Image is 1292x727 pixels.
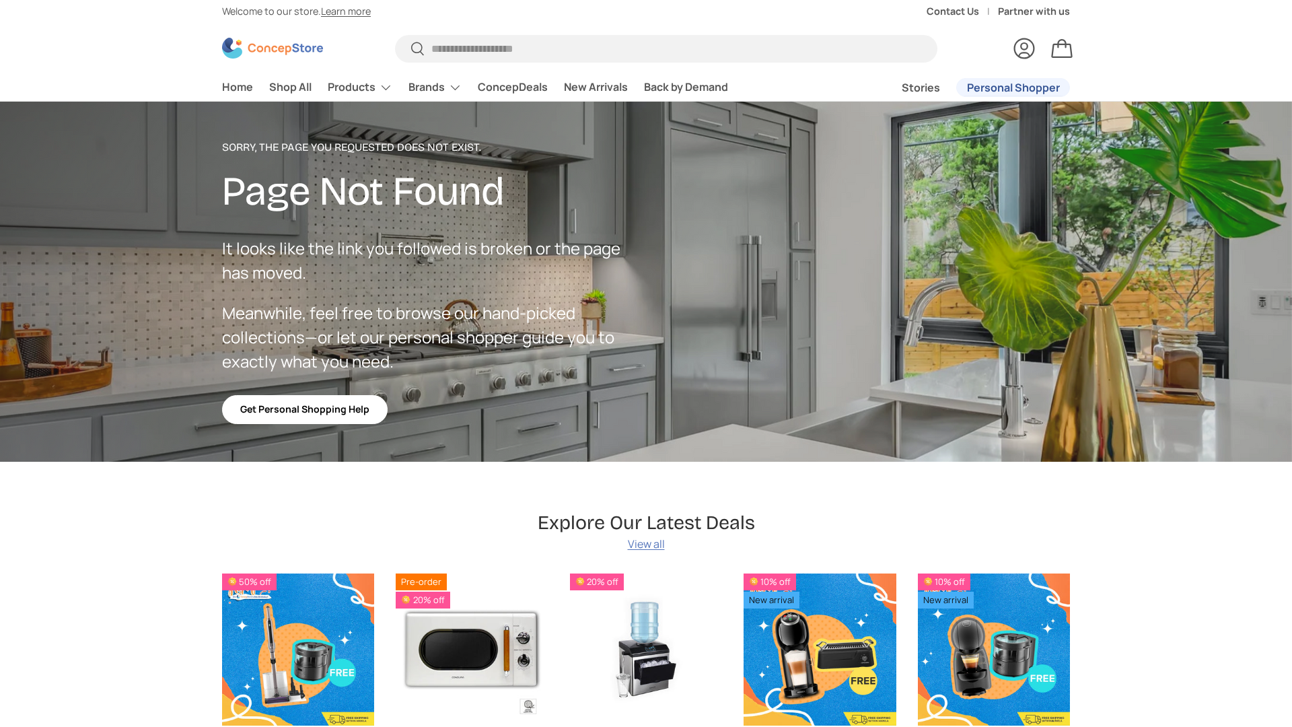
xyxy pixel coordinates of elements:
[564,74,628,100] a: New Arrivals
[396,574,548,726] a: Condura Vintage Style 20L Microwave Oven
[396,592,450,609] span: 20% off
[222,166,646,217] h2: Page Not Found
[956,78,1070,97] a: Personal Shopper
[902,75,940,101] a: Stories
[222,74,253,100] a: Home
[967,82,1060,93] span: Personal Shopper
[222,574,277,590] span: 50% off
[998,4,1070,19] a: Partner with us
[320,74,400,101] summary: Products
[269,74,312,100] a: Shop All
[328,74,392,101] a: Products
[744,592,799,609] span: New arrival
[222,38,323,59] img: ConcepStore
[869,74,1070,101] nav: Secondary
[222,4,371,19] p: Welcome to our store.
[570,574,722,726] a: Condura Large Capacity Ice Maker
[644,74,728,100] a: Back by Demand
[222,574,374,726] a: Shark EvoPower System IQ+ AED (CS851)
[744,574,896,726] a: Nescafé Dolce Gusto Genio S Plus
[570,574,624,590] span: 20% off
[222,139,646,155] p: Sorry, the page you requested does not exist.
[478,74,548,100] a: ConcepDeals
[918,574,1070,726] a: Nescafé Dolce Gusto Piccolo XS
[918,592,974,609] span: New arrival
[396,574,447,590] span: Pre-order
[222,301,646,374] p: Meanwhile, feel free to browse our hand-picked collections—or let our personal shopper guide you ...
[222,395,388,424] a: Get Personal Shopping Help
[918,574,970,590] span: 10% off
[628,536,665,552] a: View all
[538,510,755,535] h2: Explore Our Latest Deals
[400,74,470,101] summary: Brands
[408,74,462,101] a: Brands
[222,236,646,285] p: It looks like the link you followed is broken or the page has moved.
[222,74,728,101] nav: Primary
[321,5,371,18] a: Learn more
[927,4,998,19] a: Contact Us
[744,574,796,590] span: 10% off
